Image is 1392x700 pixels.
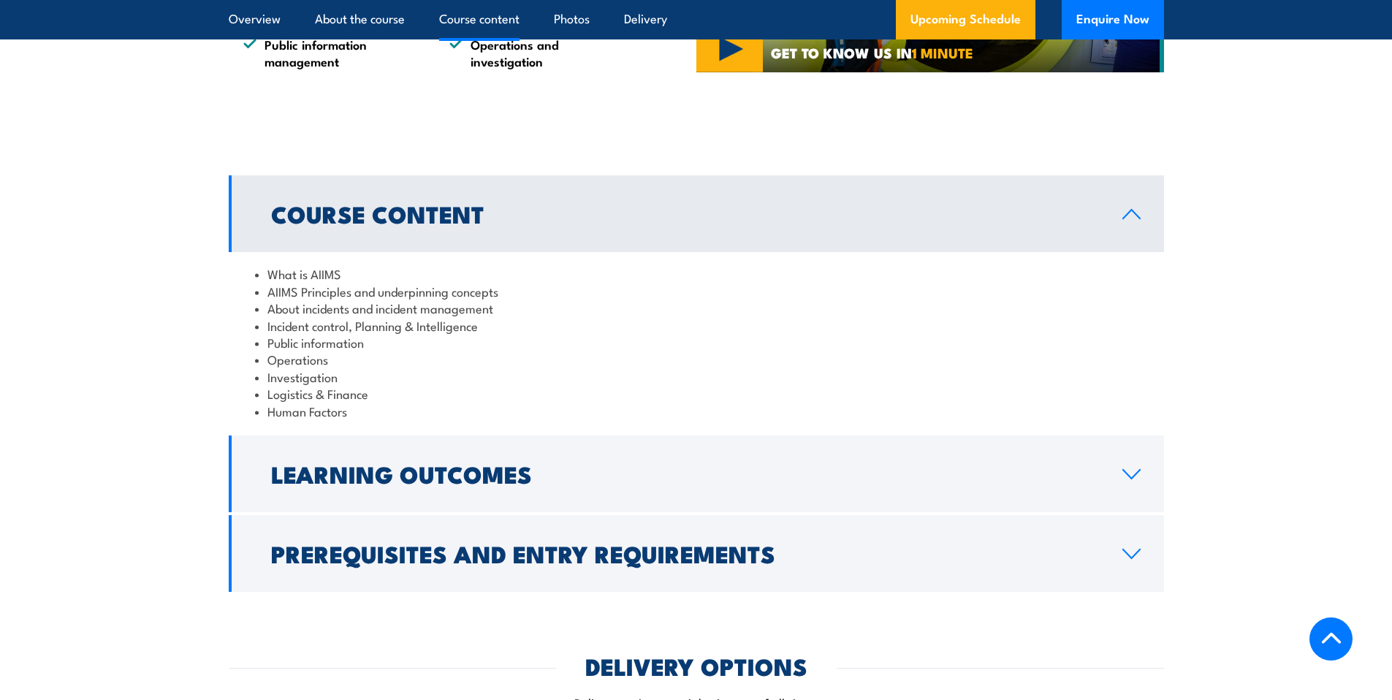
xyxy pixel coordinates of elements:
[229,515,1164,592] a: Prerequisites and Entry Requirements
[585,655,807,676] h2: DELIVERY OPTIONS
[243,36,423,70] li: Public information management
[255,283,1138,300] li: AIIMS Principles and underpinning concepts
[255,351,1138,368] li: Operations
[255,317,1138,334] li: Incident control, Planning & Intelligence
[271,203,1099,224] h2: Course Content
[271,543,1099,563] h2: Prerequisites and Entry Requirements
[912,42,973,63] strong: 1 MINUTE
[255,368,1138,385] li: Investigation
[255,334,1138,351] li: Public information
[255,385,1138,402] li: Logistics & Finance
[449,36,629,70] li: Operations and investigation
[255,403,1138,419] li: Human Factors
[229,435,1164,512] a: Learning Outcomes
[255,300,1138,316] li: About incidents and incident management
[229,175,1164,252] a: Course Content
[255,265,1138,282] li: What is AIIMS
[771,46,973,59] span: GET TO KNOW US IN
[271,463,1099,484] h2: Learning Outcomes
